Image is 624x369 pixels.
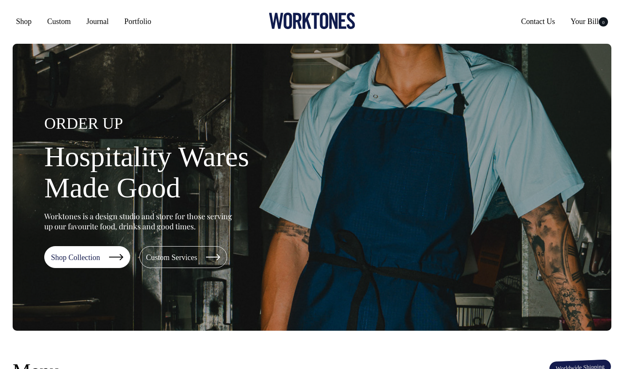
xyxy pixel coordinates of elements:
[44,246,130,268] a: Shop Collection
[567,14,611,29] a: Your Bill0
[44,211,236,231] p: Worktones is a design studio and store for those serving up our favourite food, drinks and good t...
[44,14,74,29] a: Custom
[44,141,314,204] h1: Hospitality Wares Made Good
[44,115,314,133] h4: ORDER UP
[518,14,559,29] a: Contact Us
[121,14,155,29] a: Portfolio
[13,14,35,29] a: Shop
[83,14,112,29] a: Journal
[599,17,608,27] span: 0
[139,246,228,268] a: Custom Services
